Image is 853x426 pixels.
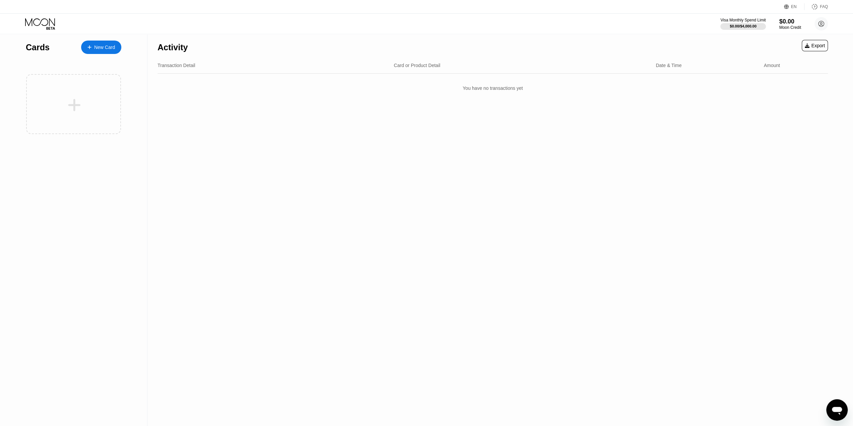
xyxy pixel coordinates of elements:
div: New Card [94,45,115,50]
div: $0.00Moon Credit [779,18,801,30]
div: You have no transactions yet [158,79,828,98]
div: $0.00 / $4,000.00 [730,24,756,28]
div: Export [805,43,825,48]
div: Moon Credit [779,25,801,30]
div: Visa Monthly Spend Limit [720,18,766,22]
div: Export [802,40,828,51]
div: Visa Monthly Spend Limit$0.00/$4,000.00 [720,18,766,30]
div: Amount [764,63,780,68]
iframe: Кнопка запуска окна обмена сообщениями [826,399,848,421]
div: Card or Product Detail [394,63,440,68]
div: Cards [26,43,50,52]
div: Transaction Detail [158,63,195,68]
div: FAQ [820,4,828,9]
div: Date & Time [656,63,681,68]
div: EN [784,3,804,10]
div: New Card [81,41,121,54]
div: FAQ [804,3,828,10]
div: $0.00 [779,18,801,25]
div: Activity [158,43,188,52]
div: EN [791,4,797,9]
